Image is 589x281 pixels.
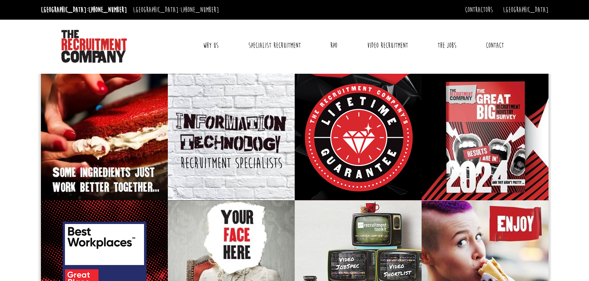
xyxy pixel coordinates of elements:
[131,3,221,16] li: [GEOGRAPHIC_DATA]:
[465,5,493,14] a: Contractors
[242,35,307,56] a: Specialist Recruitment
[39,3,129,16] li: [GEOGRAPHIC_DATA]:
[503,5,548,14] a: [GEOGRAPHIC_DATA]
[324,35,343,56] a: RPO
[361,35,414,56] a: Video Recruitment
[480,35,510,56] a: Contact
[181,5,219,14] a: [PHONE_NUMBER]
[88,5,127,14] a: [PHONE_NUMBER]
[61,30,127,63] img: The Recruitment Company
[431,35,463,56] a: The Jobs
[197,35,225,56] a: Why Us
